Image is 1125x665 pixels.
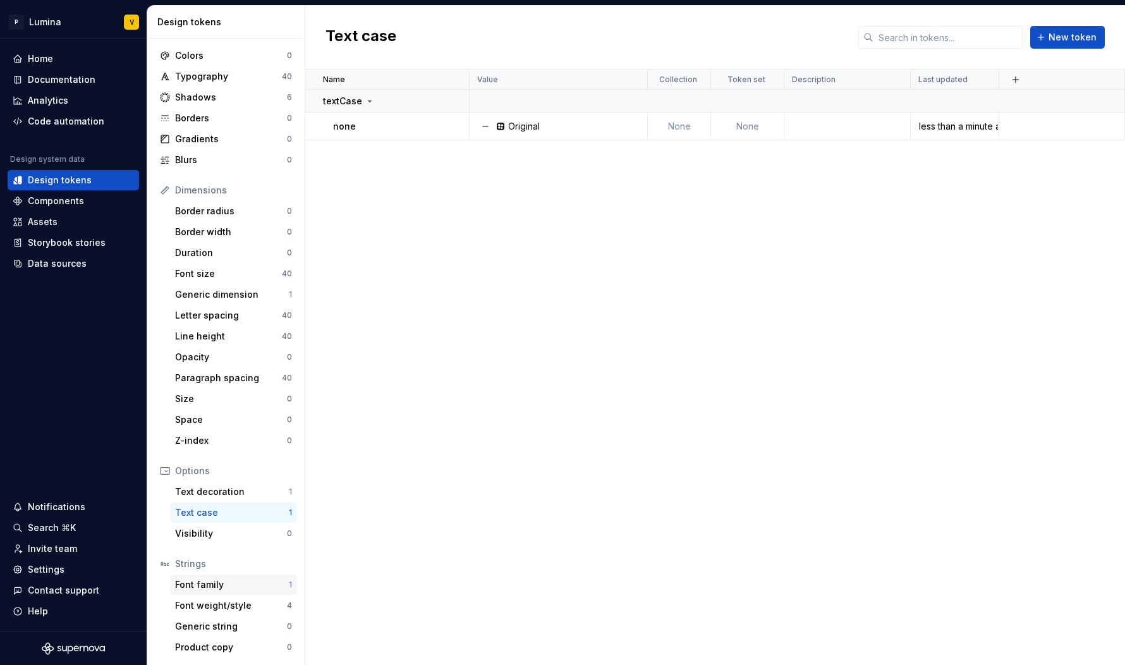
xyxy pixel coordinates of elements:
[170,201,297,221] a: Border radius0
[175,267,282,280] div: Font size
[28,542,77,555] div: Invite team
[8,497,139,517] button: Notifications
[170,243,297,263] a: Duration0
[287,415,292,425] div: 0
[28,605,48,618] div: Help
[175,351,287,363] div: Opacity
[170,575,297,595] a: Font family1
[1049,31,1097,44] span: New token
[287,113,292,123] div: 0
[175,578,289,591] div: Font family
[28,216,58,228] div: Assets
[28,195,84,207] div: Components
[175,434,287,447] div: Z-index
[170,305,297,326] a: Letter spacing40
[28,501,85,513] div: Notifications
[8,580,139,601] button: Contact support
[170,595,297,616] a: Font weight/style4
[873,26,1023,49] input: Search in tokens...
[175,641,287,654] div: Product copy
[170,347,297,367] a: Opacity0
[287,601,292,611] div: 4
[28,584,99,597] div: Contact support
[175,465,292,477] div: Options
[170,523,297,544] a: Visibility0
[1030,26,1105,49] button: New token
[155,150,297,170] a: Blurs0
[911,120,998,133] div: less than a minute ago
[157,16,300,28] div: Design tokens
[170,389,297,409] a: Size0
[175,226,287,238] div: Border width
[42,642,105,655] svg: Supernova Logo
[8,49,139,69] a: Home
[130,17,134,27] div: V
[282,71,292,82] div: 40
[792,75,836,85] p: Description
[175,154,287,166] div: Blurs
[289,508,292,518] div: 1
[175,49,287,62] div: Colors
[8,70,139,90] a: Documentation
[170,410,297,430] a: Space0
[175,205,287,217] div: Border radius
[8,111,139,131] a: Code automation
[10,154,85,164] div: Design system data
[175,184,292,197] div: Dimensions
[3,8,144,35] button: PLuminaV
[28,94,68,107] div: Analytics
[175,309,282,322] div: Letter spacing
[282,269,292,279] div: 40
[175,247,287,259] div: Duration
[323,75,345,85] p: Name
[28,563,64,576] div: Settings
[8,212,139,232] a: Assets
[477,75,498,85] p: Value
[28,522,76,534] div: Search ⌘K
[175,288,289,301] div: Generic dimension
[175,133,287,145] div: Gradients
[175,330,282,343] div: Line height
[175,393,287,405] div: Size
[287,436,292,446] div: 0
[8,601,139,621] button: Help
[175,485,289,498] div: Text decoration
[325,26,396,49] h2: Text case
[333,120,356,133] p: none
[175,620,287,633] div: Generic string
[8,539,139,559] a: Invite team
[289,487,292,497] div: 1
[28,52,53,65] div: Home
[8,559,139,580] a: Settings
[170,503,297,523] a: Text case1
[170,482,297,502] a: Text decoration1
[170,430,297,451] a: Z-index0
[28,257,87,270] div: Data sources
[282,310,292,320] div: 40
[170,284,297,305] a: Generic dimension1
[8,233,139,253] a: Storybook stories
[175,372,282,384] div: Paragraph spacing
[28,73,95,86] div: Documentation
[287,92,292,102] div: 6
[287,134,292,144] div: 0
[155,87,297,107] a: Shadows6
[287,352,292,362] div: 0
[8,170,139,190] a: Design tokens
[648,113,711,140] td: None
[175,506,289,519] div: Text case
[287,51,292,61] div: 0
[28,174,92,186] div: Design tokens
[282,331,292,341] div: 40
[175,112,287,125] div: Borders
[175,558,292,570] div: Strings
[155,108,297,128] a: Borders0
[9,15,24,30] div: P
[155,66,297,87] a: Typography40
[918,75,968,85] p: Last updated
[287,621,292,631] div: 0
[8,518,139,538] button: Search ⌘K
[29,16,61,28] div: Lumina
[175,91,287,104] div: Shadows
[28,115,104,128] div: Code automation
